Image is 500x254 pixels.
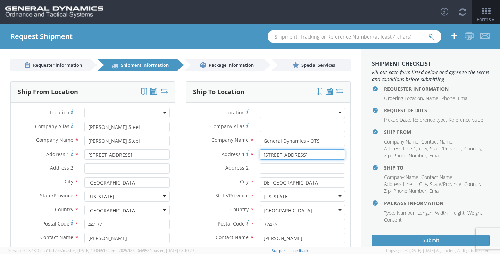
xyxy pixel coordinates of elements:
[50,164,73,171] span: Address 2
[477,16,495,23] span: Forms
[55,206,73,213] span: Country
[10,33,73,40] h4: Request Shipment
[384,108,490,113] h4: Request Details
[421,138,453,145] li: Contact Name
[230,206,249,213] span: Country
[458,95,469,102] li: Email
[106,248,194,253] span: Client: 2025.18.0-0e69584
[240,178,249,185] span: City
[225,164,249,171] span: Address 2
[384,145,417,152] li: Address Line 1
[464,145,482,152] li: Country
[372,235,490,246] button: Submit
[211,137,249,143] span: Company Name
[5,6,103,18] img: gd-ots-0c3321f2eb4c994f95cb.png
[301,62,335,68] span: Special Services
[384,216,402,223] li: Content
[384,129,490,134] h4: Ship From
[8,248,105,253] span: Server: 2025.18.0-daa1fe12ee7
[40,234,73,240] span: Contact Name
[441,95,456,102] li: Phone
[121,62,169,68] span: Shipment information
[450,210,466,216] li: Height
[384,188,392,195] li: Zip
[42,220,69,227] span: Postal Code
[50,109,69,116] span: Location
[222,151,245,157] span: Address 1
[10,59,90,71] a: Requester information
[393,188,427,195] li: Phone Number
[40,192,73,199] span: State/Province
[63,248,105,253] span: master, [DATE] 10:04:51
[272,248,287,253] a: Support
[264,193,290,200] div: [US_STATE]
[215,192,249,199] span: State/Province
[384,152,392,159] li: Zip
[33,62,82,68] span: Requester information
[216,234,249,240] span: Contact Name
[264,207,312,214] div: [GEOGRAPHIC_DATA]
[210,123,245,130] span: Company Alias
[384,174,419,181] li: Company Name
[35,123,69,130] span: Company Alias
[291,248,308,253] a: Feedback
[384,86,490,91] h4: Requester Information
[384,116,411,123] li: Pickup Date
[18,89,78,96] h3: Ship From Location
[372,61,490,67] h3: Shipment Checklist
[384,165,490,170] h4: Ship To
[464,181,482,188] li: Country
[491,17,495,23] span: ▼
[429,188,441,195] li: Email
[209,62,254,68] span: Package information
[435,210,449,216] li: Width
[384,95,424,102] li: Ordering Location
[384,210,395,216] li: Type
[218,220,245,227] span: Postal Code
[430,145,462,152] li: State/Province
[384,138,419,145] li: Company Name
[386,248,492,253] span: Copyright © [DATE]-[DATE] Agistix Inc., All Rights Reserved
[384,200,490,206] h4: Package Information
[419,145,428,152] li: City
[372,69,490,83] span: Fill out each form listed below and agree to the terms and conditions before submitting
[184,59,264,71] a: Package information
[97,59,177,71] a: Shipment information
[467,210,483,216] li: Weight
[151,248,194,253] span: master, [DATE] 08:10:29
[88,207,137,214] div: [GEOGRAPHIC_DATA]
[430,181,462,188] li: State/Province
[393,152,427,159] li: Phone Number
[65,178,73,185] span: City
[426,95,440,102] li: Name
[384,181,417,188] li: Address Line 1
[88,193,114,200] div: [US_STATE]
[271,59,351,71] a: Special Services
[449,116,483,123] li: Reference value
[268,30,441,43] input: Shipment, Tracking or Reference Number (at least 4 chars)
[429,152,441,159] li: Email
[193,89,244,96] h3: Ship To Location
[421,174,453,181] li: Contact Name
[225,109,245,116] span: Location
[46,151,69,157] span: Address 1
[36,137,73,143] span: Company Name
[417,210,433,216] li: Length
[397,210,416,216] li: Number
[413,116,447,123] li: Reference type
[419,181,428,188] li: City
